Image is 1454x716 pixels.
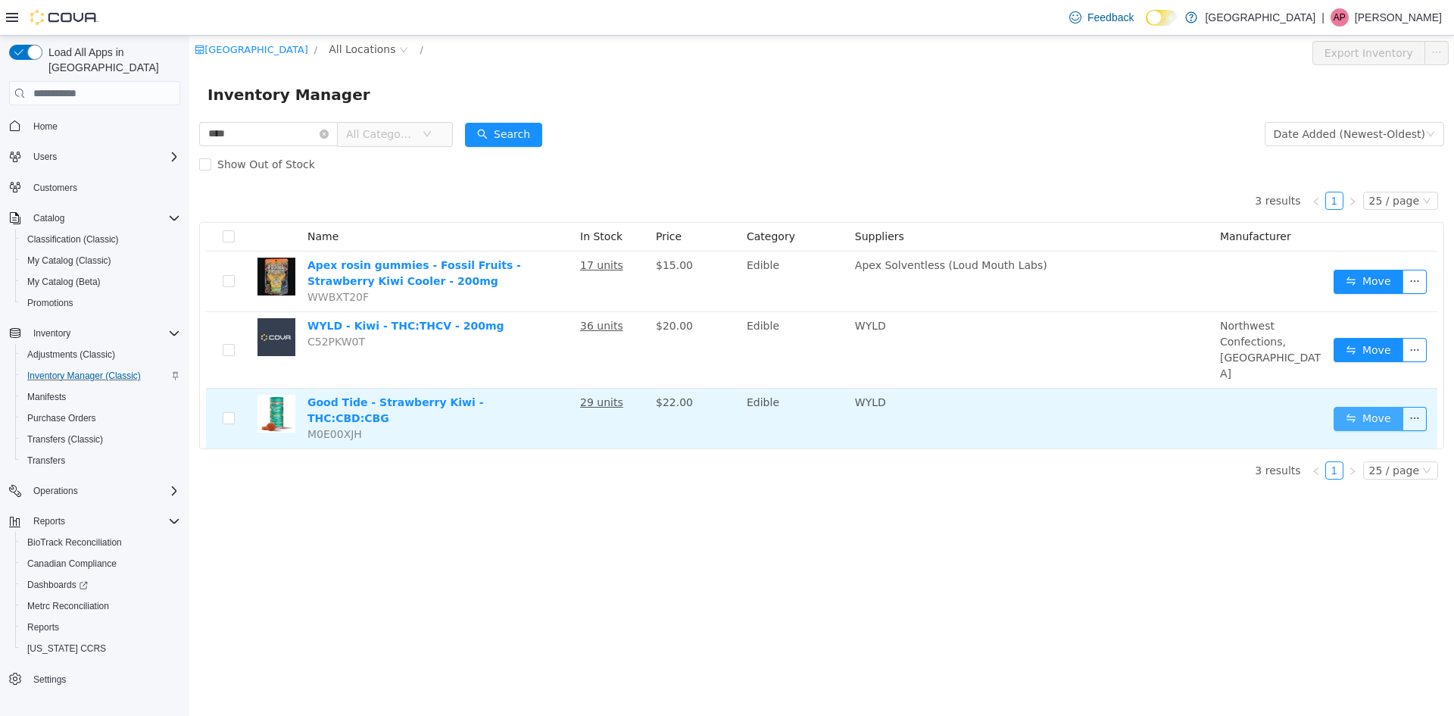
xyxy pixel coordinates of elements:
button: My Catalog (Classic) [15,250,186,271]
td: Edible [551,277,660,353]
button: Users [27,148,63,166]
input: Dark Mode [1146,10,1178,26]
a: Dashboards [15,574,186,596]
span: Load All Apps in [GEOGRAPHIC_DATA] [42,45,180,75]
button: Customers [3,177,186,199]
p: [PERSON_NAME] [1355,8,1442,27]
span: Catalog [33,212,64,224]
span: Price [466,195,492,207]
a: Purchase Orders [21,409,102,427]
span: AP [1334,8,1346,27]
a: BioTrack Reconciliation [21,533,128,552]
li: Next Page [1154,426,1172,444]
img: Apex rosin gummies - Fossil Fruits - Strawberry Kiwi Cooler - 200mg hero shot [68,222,106,260]
button: Canadian Compliance [15,553,186,574]
span: Home [33,120,58,133]
span: Promotions [27,297,73,309]
span: BioTrack Reconciliation [27,536,122,549]
span: Adjustments (Classic) [27,349,115,361]
p: | [1321,8,1325,27]
li: Next Page [1154,156,1172,174]
button: Inventory Manager (Classic) [15,365,186,386]
button: icon: swapMove [1144,371,1214,396]
span: Customers [33,182,77,194]
a: Classification (Classic) [21,230,125,249]
button: Reports [3,511,186,532]
img: Cova [30,10,98,25]
span: Inventory [33,327,70,339]
td: Edible [551,353,660,413]
button: My Catalog (Beta) [15,271,186,292]
i: icon: right [1159,161,1168,170]
span: / [125,8,128,20]
span: In Stock [391,195,433,207]
span: Reports [27,621,59,633]
a: Reports [21,618,65,636]
span: Operations [33,485,78,497]
div: Date Added (Newest-Oldest) [1084,87,1236,110]
a: Inventory Manager (Classic) [21,367,147,385]
button: icon: ellipsis [1235,5,1259,30]
span: Adjustments (Classic) [21,345,180,364]
span: Transfers (Classic) [21,430,180,449]
span: WYLD [666,361,697,373]
i: icon: down [1233,430,1242,441]
button: Adjustments (Classic) [15,344,186,365]
span: Purchase Orders [21,409,180,427]
span: Settings [33,674,66,686]
span: Transfers [21,452,180,470]
a: Apex rosin gummies - Fossil Fruits - Strawberry Kiwi Cooler - 200mg [118,224,332,252]
span: Users [33,151,57,163]
span: Show Out of Stock [22,123,132,135]
button: Transfers [15,450,186,471]
span: Washington CCRS [21,639,180,658]
span: Classification (Classic) [21,230,180,249]
span: Metrc Reconciliation [21,597,180,615]
span: Manufacturer [1031,195,1102,207]
button: icon: ellipsis [1213,302,1237,327]
a: 1 [1137,427,1153,443]
span: Northwest Confections, [GEOGRAPHIC_DATA] [1031,284,1131,344]
span: Manifests [27,391,66,403]
span: Inventory [27,324,180,342]
span: $20.00 [466,284,504,296]
a: Manifests [21,388,72,406]
button: Promotions [15,292,186,314]
li: Previous Page [1118,156,1136,174]
button: BioTrack Reconciliation [15,532,186,553]
div: 25 / page [1180,157,1230,174]
i: icon: down [1233,161,1242,171]
button: Reports [15,617,186,638]
button: Inventory [27,324,76,342]
button: Purchase Orders [15,408,186,429]
li: 3 results [1066,426,1111,444]
a: Dashboards [21,576,94,594]
span: $22.00 [466,361,504,373]
td: Edible [551,216,660,277]
a: Customers [27,179,83,197]
a: [US_STATE] CCRS [21,639,112,658]
span: Transfers (Classic) [27,433,103,446]
span: Catalog [27,209,180,227]
button: Manifests [15,386,186,408]
button: Operations [27,482,84,500]
i: icon: shop [5,9,15,19]
span: BioTrack Reconciliation [21,533,180,552]
i: icon: close-circle [130,94,139,103]
a: Good Tide - Strawberry Kiwi - THC:CBD:CBG [118,361,295,389]
button: Export Inventory [1123,5,1236,30]
span: My Catalog (Beta) [27,276,101,288]
span: Transfers [27,455,65,467]
span: Feedback [1087,10,1134,25]
span: Classification (Classic) [27,233,119,245]
a: WYLD - Kiwi - THC:THCV - 200mg [118,284,315,296]
button: Catalog [3,208,186,229]
span: WYLD [666,284,697,296]
button: icon: searchSearch [276,87,353,111]
img: WYLD - Kiwi - THC:THCV - 200mg placeholder [68,283,106,320]
li: 1 [1136,426,1154,444]
span: Reports [33,515,65,527]
span: Operations [27,482,180,500]
i: icon: left [1122,161,1131,170]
